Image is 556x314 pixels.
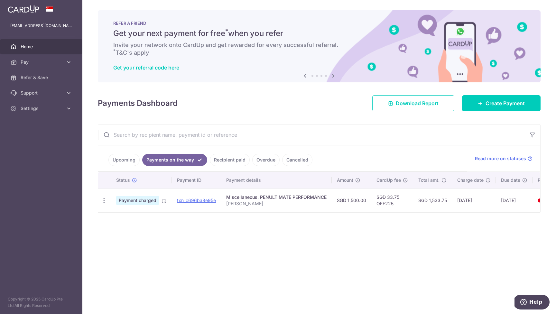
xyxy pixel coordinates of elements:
td: [DATE] [452,189,496,212]
a: Download Report [372,95,454,111]
span: Home [21,43,63,50]
a: Create Payment [462,95,541,111]
img: RAF banner [98,10,541,82]
h6: Invite your network onto CardUp and get rewarded for every successful referral. T&C's apply [113,41,525,57]
td: [DATE] [496,189,533,212]
th: Payment ID [172,172,221,189]
span: Download Report [396,99,439,107]
a: Read more on statuses [475,155,533,162]
td: SGD 1,533.75 [413,189,452,212]
span: Pay [21,59,63,65]
span: Charge date [457,177,484,183]
iframe: Opens a widget where you can find more information [514,295,550,311]
span: Total amt. [418,177,440,183]
th: Payment details [221,172,332,189]
h4: Payments Dashboard [98,97,178,109]
span: Due date [501,177,520,183]
img: Bank Card [534,197,547,204]
span: Settings [21,105,63,112]
p: REFER A FRIEND [113,21,525,26]
a: Upcoming [108,154,140,166]
img: CardUp [8,5,39,13]
td: SGD 1,500.00 [332,189,371,212]
td: SGD 33.75 OFF225 [371,189,413,212]
input: Search by recipient name, payment id or reference [98,125,525,145]
a: txn_c696ba8e95e [177,198,216,203]
span: Amount [337,177,353,183]
a: Get your referral code here [113,64,179,71]
h5: Get your next payment for free when you refer [113,28,525,39]
a: Overdue [252,154,280,166]
span: Create Payment [486,99,525,107]
div: Miscellaneous. PENULTIMATE PERFORMANCE [226,194,327,200]
p: [PERSON_NAME] [226,200,327,207]
span: Payment charged [116,196,159,205]
span: Refer & Save [21,74,63,81]
span: Status [116,177,130,183]
span: CardUp fee [376,177,401,183]
p: [EMAIL_ADDRESS][DOMAIN_NAME] [10,23,72,29]
span: Support [21,90,63,96]
a: Recipient paid [210,154,250,166]
a: Payments on the way [142,154,207,166]
a: Cancelled [282,154,312,166]
span: Read more on statuses [475,155,526,162]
